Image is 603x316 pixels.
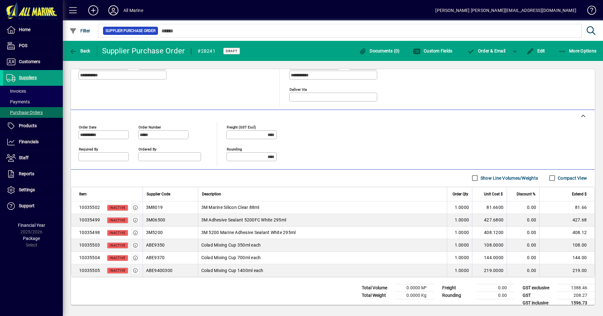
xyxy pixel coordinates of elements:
[359,48,400,53] span: Documents (0)
[439,284,477,291] td: Freight
[3,182,63,198] a: Settings
[519,284,557,291] td: GST exclusive
[477,284,514,291] td: 0.00
[526,48,545,53] span: Edit
[106,28,155,34] span: Supplier Purchase Order
[539,214,595,226] td: 427.68
[472,214,507,226] td: 427.6800
[507,239,539,252] td: 0.00
[6,89,26,94] span: Invoices
[19,203,35,208] span: Support
[19,187,35,192] span: Settings
[202,191,221,198] span: Description
[572,191,587,198] span: Extend $
[19,139,39,144] span: Financials
[3,166,63,182] a: Reports
[359,284,396,291] td: Total Volume
[69,28,90,33] span: Filter
[147,191,170,198] span: Supplier Code
[18,223,45,228] span: Financial Year
[226,49,237,53] span: Draft
[3,22,63,38] a: Home
[467,48,505,53] span: Order & Email
[396,284,434,291] td: 0.0000 M³
[69,48,90,53] span: Back
[19,123,37,128] span: Products
[68,45,92,57] button: Back
[143,264,198,277] td: ABE9400300
[3,86,63,96] a: Invoices
[3,107,63,118] a: Purchase Orders
[79,217,100,223] div: 10035499
[63,45,97,57] app-page-header-button: Back
[83,5,103,16] button: Add
[447,214,472,226] td: 1.0000
[19,27,30,32] span: Home
[3,54,63,70] a: Customers
[539,239,595,252] td: 108.00
[79,229,100,236] div: 10035498
[507,252,539,264] td: 0.00
[139,125,161,129] mat-label: Order number
[357,45,401,57] button: Documents (0)
[359,291,396,299] td: Total Weight
[19,43,27,48] span: POS
[79,242,100,248] div: 10035503
[396,291,434,299] td: 0.0000 Kg
[123,5,143,15] div: All Marine
[557,45,598,57] button: More Options
[3,150,63,166] a: Staff
[411,45,454,57] button: Custom Fields
[507,226,539,239] td: 0.00
[447,201,472,214] td: 1.0000
[227,125,256,129] mat-label: Freight (GST excl)
[110,256,126,260] span: Inactive
[3,134,63,150] a: Financials
[110,219,126,222] span: Inactive
[201,254,261,261] span: Colad Mixing Cup 700ml each
[557,175,587,181] label: Compact View
[201,217,286,223] span: 3M Adhesive Sealant 5200FC White 295ml
[198,46,215,56] div: #28241
[79,191,87,198] span: Item
[6,99,30,104] span: Payments
[201,229,296,236] span: 3M 5200 Marine Adhesive Sealant White 295ml
[525,45,547,57] button: Edit
[472,239,507,252] td: 108.0000
[519,299,557,307] td: GST inclusive
[472,201,507,214] td: 81.6600
[143,239,198,252] td: ABE9350
[110,244,126,247] span: Inactive
[484,191,503,198] span: Unit Cost $
[507,201,539,214] td: 0.00
[557,299,595,307] td: 1596.73
[3,38,63,54] a: POS
[539,252,595,264] td: 144.00
[3,96,63,107] a: Payments
[290,87,307,91] mat-label: Deliver via
[3,118,63,134] a: Products
[439,291,477,299] td: Rounding
[472,226,507,239] td: 408.1200
[19,171,34,176] span: Reports
[102,46,185,56] div: Supplier Purchase Order
[558,48,597,53] span: More Options
[507,264,539,277] td: 0.00
[3,198,63,214] a: Support
[447,264,472,277] td: 1.0000
[79,267,100,274] div: 10035505
[479,175,538,181] label: Show Line Volumes/Weights
[539,264,595,277] td: 219.00
[110,206,126,210] span: Inactive
[447,252,472,264] td: 1.0000
[227,147,242,151] mat-label: Rounding
[139,147,156,151] mat-label: Ordered by
[472,252,507,264] td: 144.0000
[201,204,259,210] span: 3M Marine Silicon Clear 88ml
[539,226,595,239] td: 408.12
[464,45,508,57] button: Order & Email
[103,5,123,16] button: Profile
[435,5,576,15] div: [PERSON_NAME] [PERSON_NAME][EMAIL_ADDRESS][DOMAIN_NAME]
[519,291,557,299] td: GST
[19,75,37,80] span: Suppliers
